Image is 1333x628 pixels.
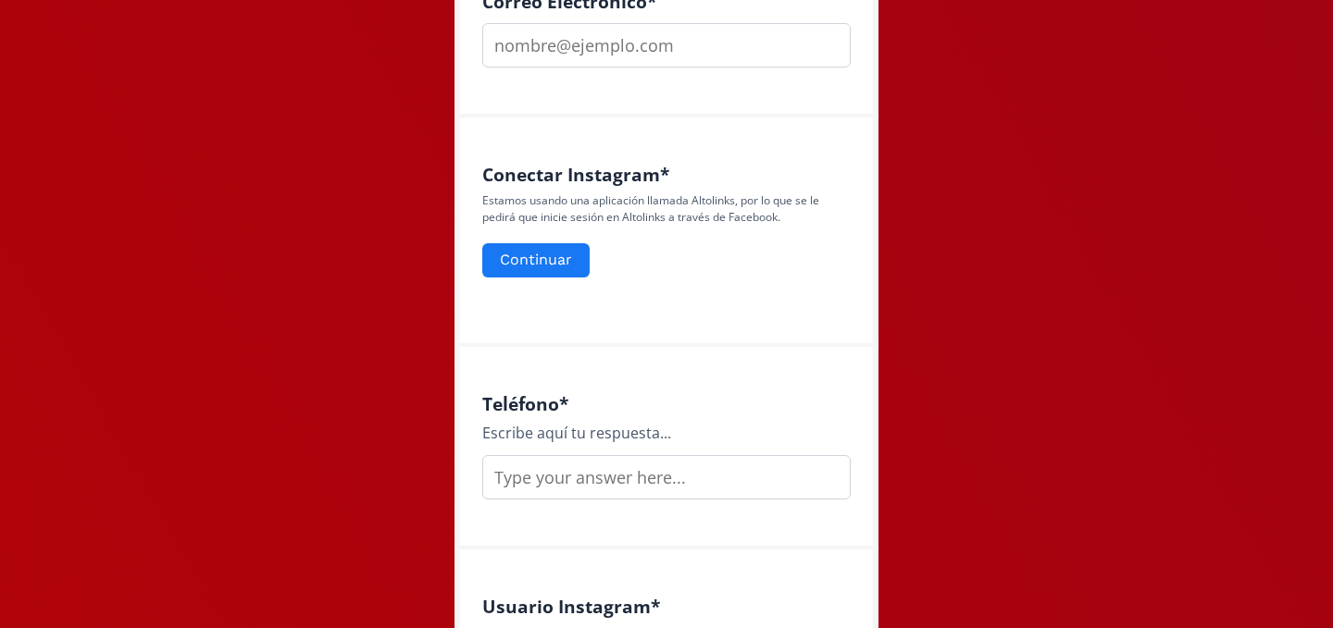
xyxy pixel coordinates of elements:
h4: Teléfono * [482,393,851,414]
h4: Conectar Instagram * [482,164,851,185]
button: Continuar [482,243,590,277]
input: nombre@ejemplo.com [482,23,851,68]
div: Escribe aquí tu respuesta... [482,422,851,444]
h4: Usuario Instagram * [482,596,851,617]
input: Type your answer here... [482,455,851,499]
p: Estamos usando una aplicación llamada Altolinks, por lo que se le pedirá que inicie sesión en Alt... [482,192,851,226]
